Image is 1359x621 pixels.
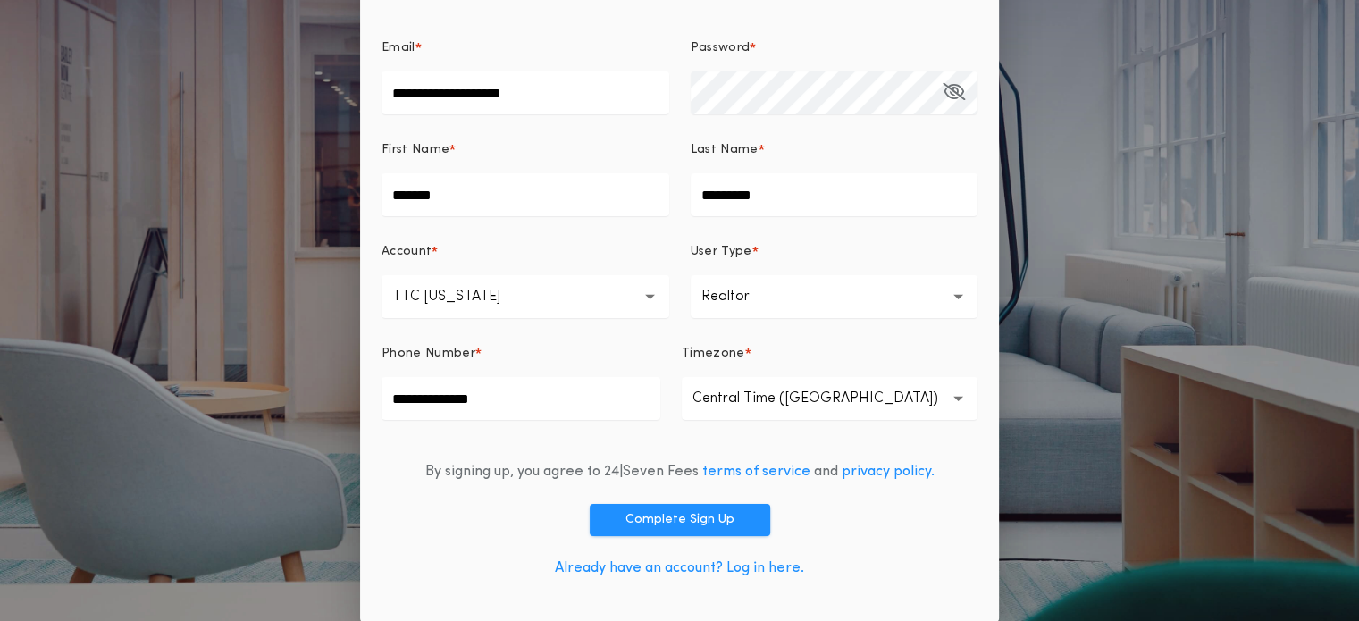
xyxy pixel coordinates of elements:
[682,377,977,420] button: Central Time ([GEOGRAPHIC_DATA])
[691,141,759,159] p: Last Name
[382,275,669,318] button: TTC [US_STATE]
[555,561,804,575] a: Already have an account? Log in here.
[382,345,475,363] p: Phone Number
[382,377,660,420] input: Phone Number*
[702,465,810,479] a: terms of service
[382,173,669,216] input: First Name*
[701,286,778,307] p: Realtor
[382,141,449,159] p: First Name
[691,275,978,318] button: Realtor
[382,39,415,57] p: Email
[682,345,745,363] p: Timezone
[842,465,935,479] a: privacy policy.
[692,388,967,409] p: Central Time ([GEOGRAPHIC_DATA])
[382,243,432,261] p: Account
[691,243,752,261] p: User Type
[943,71,965,114] button: Password*
[691,173,978,216] input: Last Name*
[691,71,978,114] input: Password*
[392,286,529,307] p: TTC [US_STATE]
[691,39,751,57] p: Password
[425,461,935,483] div: By signing up, you agree to 24|Seven Fees and
[590,504,770,536] button: Complete Sign Up
[382,71,669,114] input: Email*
